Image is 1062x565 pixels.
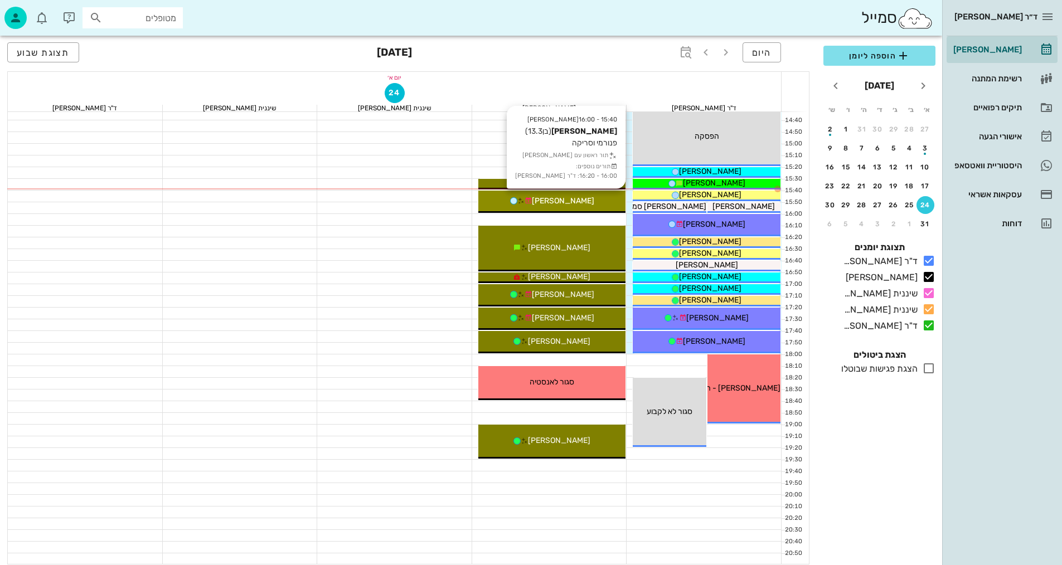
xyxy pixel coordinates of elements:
[885,158,903,176] button: 12
[837,362,918,376] div: הצגת פגישות שבוטלו
[885,139,903,157] button: 5
[837,196,855,214] button: 29
[782,490,804,500] div: 20:00
[853,163,871,171] div: 14
[853,182,871,190] div: 21
[782,163,804,172] div: 15:20
[853,125,871,133] div: 31
[853,220,871,228] div: 4
[782,139,804,149] div: 15:00
[920,100,934,119] th: א׳
[839,255,918,268] div: ד"ר [PERSON_NAME]
[869,120,887,138] button: 30
[832,49,927,62] span: הוספה ליומן
[782,479,804,488] div: 19:50
[885,163,903,171] div: 12
[782,186,804,196] div: 15:40
[947,152,1058,179] a: היסטוריית וואטסאפ
[901,158,919,176] button: 11
[782,467,804,476] div: 19:40
[951,132,1022,141] div: אישורי הגעה
[869,177,887,195] button: 20
[837,158,855,176] button: 15
[901,201,919,209] div: 25
[472,105,627,111] div: [PERSON_NAME]
[837,163,855,171] div: 15
[7,42,79,62] button: תצוגת שבוע
[823,46,935,66] button: הוספה ליומן
[821,158,839,176] button: 16
[839,303,918,316] div: שיננית [PERSON_NAME]
[782,502,804,512] div: 20:10
[679,237,741,246] span: [PERSON_NAME]
[853,177,871,195] button: 21
[821,144,839,152] div: 9
[679,272,741,281] span: [PERSON_NAME]
[837,144,855,152] div: 8
[861,6,933,30] div: סמייל
[888,100,903,119] th: ג׳
[528,272,590,281] span: [PERSON_NAME]
[897,7,933,30] img: SmileCloud logo
[901,125,919,133] div: 28
[869,201,887,209] div: 27
[385,88,404,98] span: 24
[528,243,590,252] span: [PERSON_NAME]
[628,202,706,211] span: [PERSON_NAME] סמל
[683,337,745,346] span: [PERSON_NAME]
[782,291,804,301] div: 17:10
[841,271,918,284] div: [PERSON_NAME]
[837,177,855,195] button: 22
[853,120,871,138] button: 31
[821,182,839,190] div: 23
[837,220,855,228] div: 5
[916,196,934,214] button: 24
[683,178,745,188] span: [PERSON_NAME]
[951,45,1022,54] div: [PERSON_NAME]
[837,182,855,190] div: 22
[712,202,775,211] span: [PERSON_NAME]
[885,120,903,138] button: 29
[901,144,919,152] div: 4
[860,75,899,97] button: [DATE]
[885,201,903,209] div: 26
[317,105,472,111] div: שיננית [PERSON_NAME]
[627,105,781,111] div: ד"ר [PERSON_NAME]
[17,47,70,58] span: תצוגת שבוע
[676,260,738,270] span: [PERSON_NAME]
[837,139,855,157] button: 8
[951,219,1022,228] div: דוחות
[837,120,855,138] button: 1
[782,373,804,383] div: 18:20
[901,120,919,138] button: 28
[869,196,887,214] button: 27
[869,139,887,157] button: 6
[853,215,871,233] button: 4
[885,144,903,152] div: 5
[782,256,804,266] div: 16:40
[901,220,919,228] div: 1
[532,313,594,323] span: [PERSON_NAME]
[869,182,887,190] div: 20
[821,201,839,209] div: 30
[916,177,934,195] button: 17
[782,338,804,348] div: 17:50
[821,163,839,171] div: 16
[528,337,590,346] span: [PERSON_NAME]
[686,313,749,323] span: [PERSON_NAME]
[782,432,804,441] div: 19:10
[947,123,1058,150] a: אישורי הגעה
[821,196,839,214] button: 30
[782,362,804,371] div: 18:10
[901,177,919,195] button: 18
[837,215,855,233] button: 5
[916,158,934,176] button: 10
[532,196,594,206] span: [PERSON_NAME]
[821,139,839,157] button: 9
[947,65,1058,92] a: רשימת המתנה
[885,177,903,195] button: 19
[821,177,839,195] button: 23
[695,131,719,141] span: הפסקה
[782,128,804,137] div: 14:50
[683,220,745,229] span: [PERSON_NAME]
